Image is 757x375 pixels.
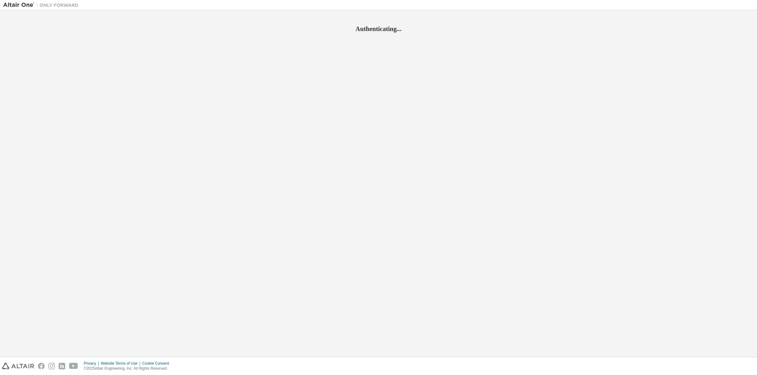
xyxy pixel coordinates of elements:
[69,363,78,369] img: youtube.svg
[101,361,142,366] div: Website Terms of Use
[3,25,754,33] h2: Authenticating...
[2,363,34,369] img: altair_logo.svg
[38,363,45,369] img: facebook.svg
[142,361,173,366] div: Cookie Consent
[84,361,101,366] div: Privacy
[48,363,55,369] img: instagram.svg
[59,363,65,369] img: linkedin.svg
[3,2,82,8] img: Altair One
[84,366,173,371] p: © 2025 Altair Engineering, Inc. All Rights Reserved.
